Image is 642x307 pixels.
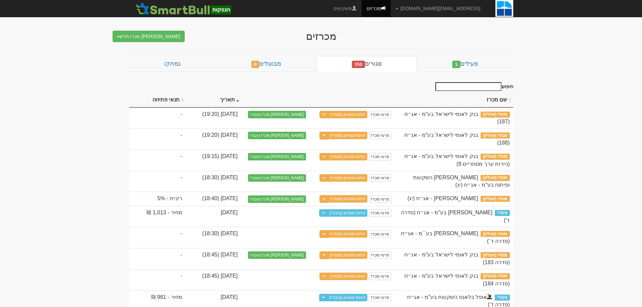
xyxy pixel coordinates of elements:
[481,175,510,181] span: מוסדי (אונליין)
[404,153,510,167] span: בנק לאומי לישראל בע"מ - אג״ח (ניירות ערך מסחריים 9)
[328,153,368,160] a: דוחות סופיים (מוסדי)
[129,108,186,129] td: -
[435,82,501,91] input: חיפוש
[186,108,241,129] td: [DATE] (19:20)
[328,209,368,217] a: דוחות סופיים (ציבורי)
[248,132,306,139] button: [PERSON_NAME] מכרז ציבורי
[328,174,368,182] a: דוחות סופיים (מוסדי)
[129,171,186,192] td: -
[129,150,186,171] td: -
[113,31,185,42] button: [PERSON_NAME] מכרז חדש
[404,273,510,286] span: בנק לאומי לישראל בע"מ - אג״ח (סדרה 184)
[129,269,186,290] td: -
[186,128,241,150] td: [DATE] (19:20)
[328,111,368,118] a: דוחות סופיים (מוסדי)
[134,2,233,15] img: SmartBull Logo
[328,294,368,301] a: דוחות סופיים (ציבורי)
[248,153,306,160] button: [PERSON_NAME] מכרז ציבורי
[216,56,316,72] a: מבוטלים
[328,195,368,203] a: דוחות סופיים (מוסדי)
[481,112,510,118] span: מוסדי (אונליין)
[413,175,510,188] span: אדגר השקעות ופיתוח בע"מ - אג״ח (יג)
[481,196,510,202] span: מוסדי (אונליין)
[401,210,510,223] span: מיכמן מימון בע"מ - אג״ח (סדרה ד')
[481,273,510,279] span: מוסדי (אונליין)
[248,111,306,118] button: [PERSON_NAME] מכרז ציבורי
[452,61,460,68] span: 1
[407,195,478,201] span: צור שמיר - אג״ח (יג)
[369,231,391,238] a: פרטי מכרז
[369,251,391,259] a: פרטי מכרז
[369,273,391,280] a: פרטי מכרז
[328,273,368,280] a: דוחות סופיים (מוסדי)
[129,248,186,269] td: -
[248,174,306,182] button: [PERSON_NAME] מכרז ציבורי
[369,153,391,160] a: פרטי מכרז
[369,294,391,301] a: פרטי מכרז
[369,209,391,217] a: פרטי מכרז
[186,171,241,192] td: [DATE] (18:30)
[129,93,186,108] th: תנאי פתיחה : activate to sort column ascending
[186,227,241,248] td: [DATE] (18:30)
[328,132,368,139] a: דוחות סופיים (מוסדי)
[404,252,510,265] span: בנק לאומי לישראל בע"מ - אג״ח (סדרה 183)
[481,132,510,139] span: מוסדי (אונליין)
[401,231,510,244] span: מיכמן מימון בע``מ - אג״ח (סדרה ד`)
[129,56,216,72] a: נמחקו
[129,206,186,227] td: מחיר - 1,013 ₪
[417,56,513,72] a: פעילים
[186,192,241,206] td: [DATE] (18:40)
[369,132,391,139] a: פרטי מכרז
[251,61,259,68] span: 0
[129,227,186,248] td: -
[186,93,241,108] th: תאריך : activate to sort column ascending
[186,248,241,269] td: [DATE] (18:45)
[328,230,368,238] a: דוחות סופיים (מוסדי)
[481,231,510,237] span: מוסדי (אונליין)
[433,82,513,91] label: חיפוש
[369,195,391,203] a: פרטי מכרז
[186,150,241,171] td: [DATE] (19:15)
[369,111,391,118] a: פרטי מכרז
[495,295,510,301] span: ציבורי
[481,154,510,160] span: מוסדי (אונליין)
[328,251,368,259] a: דוחות סופיים (מוסדי)
[404,132,510,146] span: בנק לאומי לישראל בע"מ - אג״ח (188)
[395,93,513,108] th: שם מכרז : activate to sort column ascending
[495,210,510,216] span: ציבורי
[369,174,391,182] a: פרטי מכרז
[190,31,453,42] div: מכרזים
[316,56,417,72] a: סגורים
[248,195,306,203] button: [PERSON_NAME] מכרז ציבורי
[186,269,241,290] td: [DATE] (18:45)
[481,252,510,258] span: מוסדי (אונליין)
[186,206,241,227] td: [DATE]
[129,192,186,206] td: ריבית - 5%
[352,61,365,68] span: 153
[248,251,306,259] button: [PERSON_NAME] מכרז ציבורי
[404,111,510,125] span: בנק לאומי לישראל בע"מ - אג״ח (187)
[129,128,186,150] td: -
